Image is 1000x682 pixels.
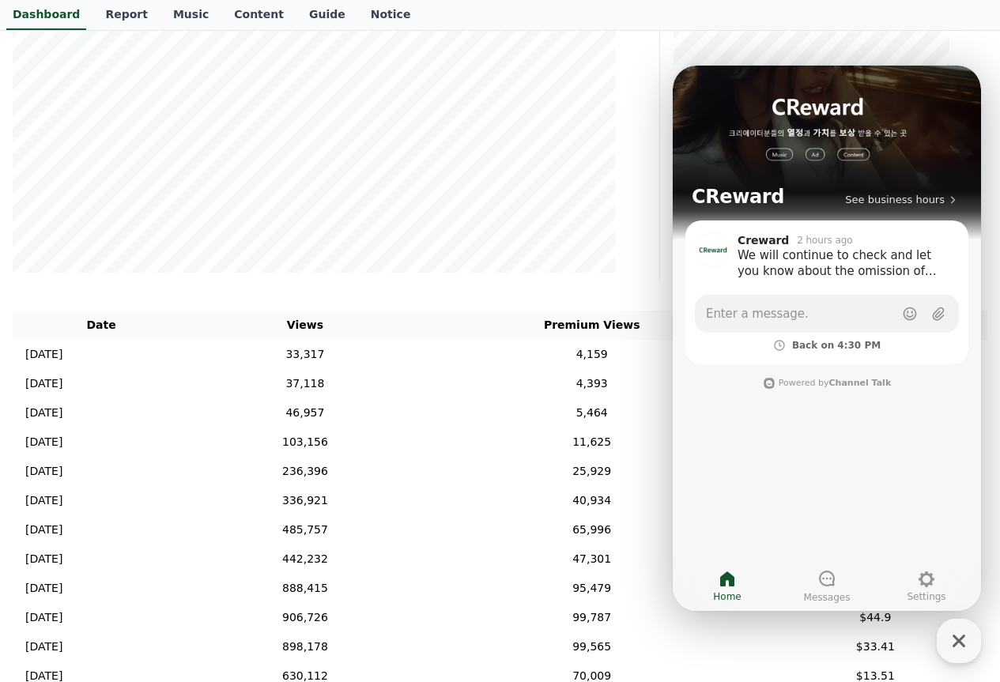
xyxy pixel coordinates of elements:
td: 336,921 [190,486,421,515]
p: [DATE] [25,375,62,392]
td: 4,393 [421,369,764,398]
p: [DATE] [25,434,62,450]
td: 485,757 [190,515,421,544]
td: 95,479 [421,574,764,603]
td: 40,934 [421,486,764,515]
p: [DATE] [25,405,62,421]
td: 5,464 [421,398,764,428]
p: [DATE] [25,551,62,567]
td: 898,178 [190,632,421,661]
td: 103,156 [190,428,421,457]
iframe: Channel chat [673,66,981,611]
p: [DATE] [25,580,62,597]
td: 46,957 [190,398,421,428]
p: [DATE] [25,492,62,509]
p: [DATE] [25,463,62,480]
td: 25,929 [421,457,764,486]
th: Premium Views [421,311,764,340]
p: [DATE] [25,346,62,363]
td: 11,625 [421,428,764,457]
th: Date [13,311,190,340]
td: 906,726 [190,603,421,632]
td: 4,159 [421,340,764,369]
td: 99,787 [421,603,764,632]
td: 236,396 [190,457,421,486]
td: 888,415 [190,574,421,603]
p: [DATE] [25,522,62,538]
td: 99,565 [421,632,764,661]
td: 37,118 [190,369,421,398]
td: $33.41 [764,632,987,661]
p: [DATE] [25,609,62,626]
td: $44.9 [764,603,987,632]
td: 442,232 [190,544,421,574]
p: [DATE] [25,639,62,655]
td: 33,317 [190,340,421,369]
td: 47,301 [421,544,764,574]
th: Views [190,311,421,340]
td: 65,996 [421,515,764,544]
